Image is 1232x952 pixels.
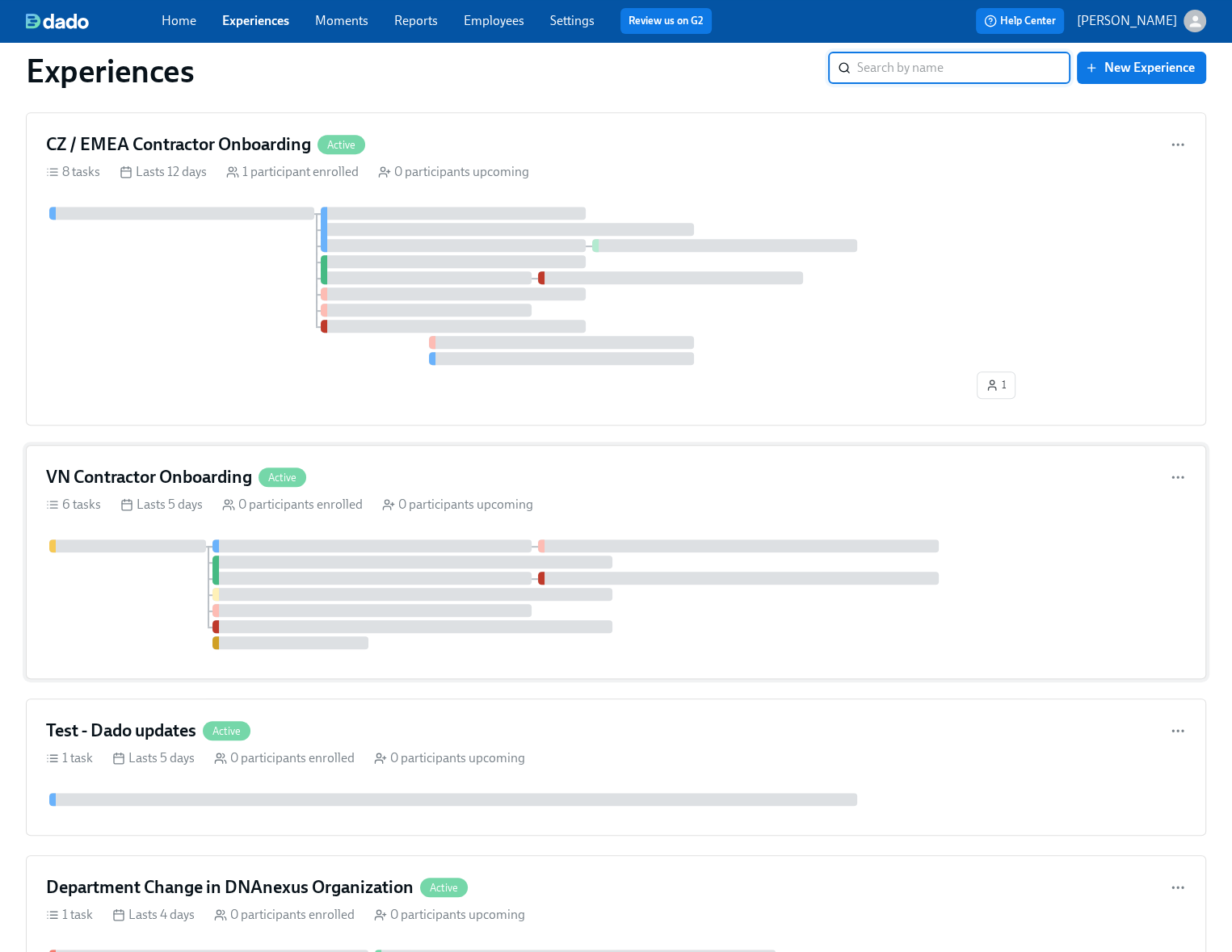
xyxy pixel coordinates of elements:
[315,13,368,28] a: Moments
[203,725,250,737] span: Active
[620,8,712,34] button: Review us on G2
[374,749,525,767] div: 0 participants upcoming
[394,13,438,28] a: Reports
[112,906,195,924] div: Lasts 4 days
[46,163,100,181] div: 8 tasks
[120,163,207,181] div: Lasts 12 days
[550,13,595,28] a: Settings
[46,132,311,157] h4: CZ / EMEA Contractor Onboarding
[374,906,525,924] div: 0 participants upcoming
[46,906,93,924] div: 1 task
[26,13,89,29] img: dado
[464,13,524,28] a: Employees
[214,906,355,924] div: 0 participants enrolled
[976,8,1064,34] button: Help Center
[378,163,529,181] div: 0 participants upcoming
[46,875,414,900] h4: Department Change in DNAnexus Organization
[46,465,252,489] h4: VN Contractor Onboarding
[986,377,1007,393] span: 1
[46,749,93,767] div: 1 task
[26,112,1206,426] a: CZ / EMEA Contractor OnboardingActive8 tasks Lasts 12 days 1 participant enrolled 0 participants ...
[1077,52,1206,84] button: New Experience
[977,371,1015,399] button: 1
[1088,60,1195,76] span: New Experience
[214,749,355,767] div: 0 participants enrolled
[46,719,196,743] h4: Test - Dado updates
[984,13,1056,29] span: Help Center
[222,496,363,514] div: 0 participants enrolled
[317,139,365,151] span: Active
[26,698,1206,836] a: Test - Dado updatesActive1 task Lasts 5 days 0 participants enrolled 0 participants upcoming
[1077,10,1206,32] button: [PERSON_NAME]
[120,496,203,514] div: Lasts 5 days
[162,13,196,28] a: Home
[112,749,195,767] div: Lasts 5 days
[46,496,101,514] div: 6 tasks
[226,163,359,181] div: 1 participant enrolled
[222,13,289,28] a: Experiences
[26,445,1206,679] a: VN Contractor OnboardingActive6 tasks Lasts 5 days 0 participants enrolled 0 participants upcoming
[1077,12,1177,30] p: [PERSON_NAME]
[26,52,195,90] h1: Experiences
[382,496,533,514] div: 0 participants upcoming
[259,472,306,484] span: Active
[26,13,162,29] a: dado
[420,882,468,894] span: Active
[857,52,1070,84] input: Search by name
[629,13,704,29] a: Review us on G2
